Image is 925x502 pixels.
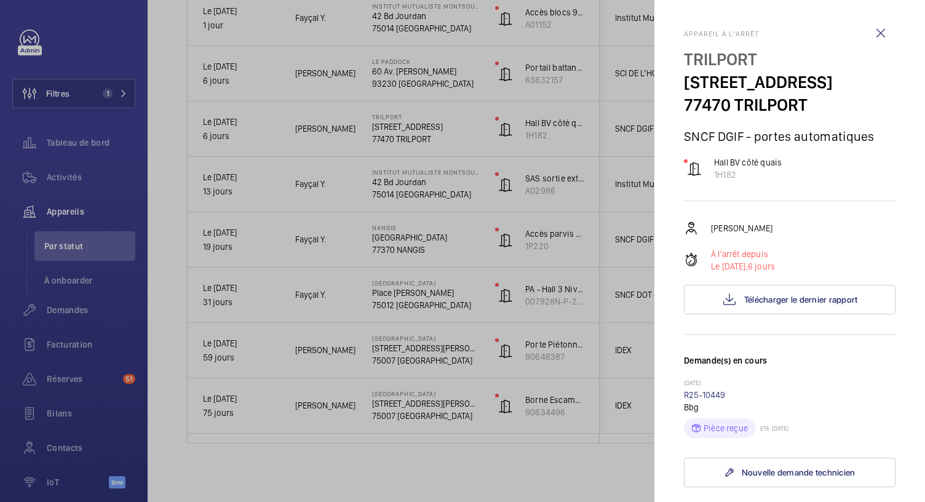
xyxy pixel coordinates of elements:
h2: Appareil à l'arrêt [684,30,895,38]
p: [STREET_ADDRESS] [684,71,895,94]
p: ETA: [DATE] [755,424,788,432]
p: [PERSON_NAME] [711,222,772,234]
p: 1H182 [714,169,782,181]
p: 6 jours [711,260,775,273]
span: Le [DATE], [711,261,748,271]
p: SNCF DGIF - portes automatiques [684,129,895,144]
button: Télécharger le dernier rapport [684,285,895,314]
h3: Demande(s) en cours [684,354,895,379]
p: Hall BV côté quais [714,156,782,169]
span: Télécharger le dernier rapport [744,295,858,305]
p: Bbg [684,401,895,413]
p: 77470 TRILPORT [684,94,895,116]
img: automatic_door.svg [687,161,702,176]
p: [DATE] [684,379,895,389]
p: À l'arrêt depuis [711,248,775,260]
a: Nouvelle demande technicien [684,458,895,487]
a: R25-10449 [684,390,726,400]
p: TRILPORT [684,48,895,71]
p: Pièce reçue [704,422,748,434]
